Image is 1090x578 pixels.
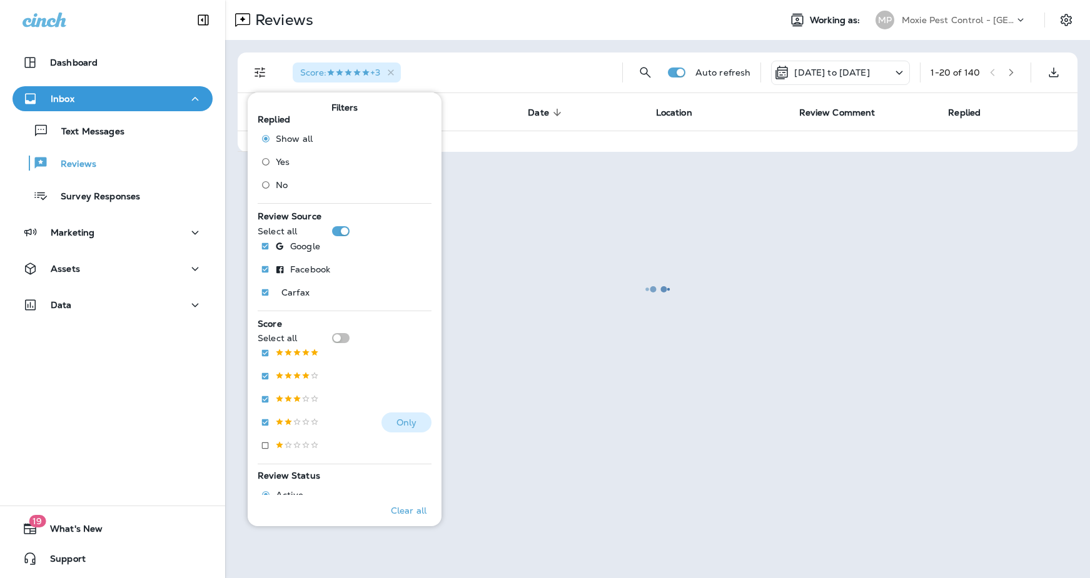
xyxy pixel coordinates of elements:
button: Support [13,546,213,571]
button: Survey Responses [13,182,213,209]
span: What's New [38,524,103,539]
p: Marketing [51,227,94,237]
span: No [276,180,288,190]
p: Data [51,300,72,310]
p: Carfax [281,287,310,297]
span: Show all [276,134,313,144]
p: Reviews [48,159,96,171]
p: Select all [258,226,297,236]
span: Filters [331,102,358,113]
span: Review Status [258,470,320,481]
button: Data [13,292,213,317]
p: Dashboard [50,57,98,67]
button: Clear all [386,495,431,526]
button: Dashboard [13,50,213,75]
span: Review Source [258,211,321,222]
p: Assets [51,264,80,274]
span: Score [258,318,282,329]
button: Only [381,412,431,432]
p: Only [396,417,417,427]
div: Filters [248,85,442,526]
button: Reviews [13,150,213,176]
p: Select all [258,333,297,343]
button: Collapse Sidebar [186,7,221,32]
span: Replied [258,114,290,125]
p: Inbox [51,94,74,104]
button: Marketing [13,220,213,245]
button: Inbox [13,86,213,111]
p: Text Messages [49,126,124,138]
p: Survey Responses [48,191,140,203]
p: Facebook [290,264,330,274]
span: Active [276,490,303,500]
button: 19What's New [13,516,213,541]
span: 19 [29,515,46,527]
span: Support [38,554,86,569]
button: Assets [13,256,213,281]
span: Yes [276,157,290,167]
button: Text Messages [13,117,213,144]
p: Google [290,241,320,251]
p: Clear all [391,506,426,516]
